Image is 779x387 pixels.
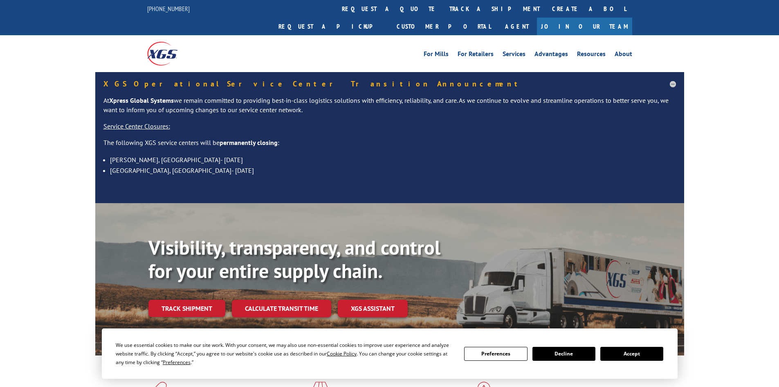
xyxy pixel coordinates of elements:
span: Preferences [163,359,191,366]
li: [GEOGRAPHIC_DATA], [GEOGRAPHIC_DATA]- [DATE] [110,165,676,176]
a: XGS ASSISTANT [338,300,408,317]
strong: Xpress Global Systems [109,96,174,104]
p: The following XGS service centers will be : [103,138,676,154]
a: Customer Portal [391,18,497,35]
button: Decline [532,347,595,361]
a: Services [503,51,525,60]
li: [PERSON_NAME], [GEOGRAPHIC_DATA]- [DATE] [110,154,676,165]
a: Request a pickup [272,18,391,35]
a: For Retailers [458,51,494,60]
u: Service Center Closures: [103,122,170,130]
div: Cookie Consent Prompt [102,328,678,379]
button: Preferences [464,347,527,361]
a: Agent [497,18,537,35]
a: Calculate transit time [232,300,331,317]
a: Track shipment [148,300,225,317]
a: For Mills [424,51,449,60]
a: [PHONE_NUMBER] [147,5,190,13]
a: About [615,51,632,60]
span: Cookie Policy [327,350,357,357]
div: We use essential cookies to make our site work. With your consent, we may also use non-essential ... [116,341,454,367]
a: Resources [577,51,606,60]
button: Accept [600,347,663,361]
h5: XGS Operational Service Center Transition Announcement [103,80,676,88]
strong: permanently closing [220,138,278,147]
a: Join Our Team [537,18,632,35]
b: Visibility, transparency, and control for your entire supply chain. [148,235,440,284]
a: Advantages [534,51,568,60]
p: At we remain committed to providing best-in-class logistics solutions with efficiency, reliabilit... [103,96,676,122]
